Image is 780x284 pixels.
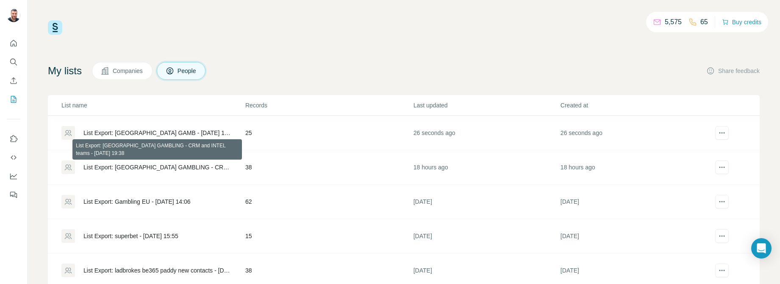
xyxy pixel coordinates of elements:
[560,219,707,253] td: [DATE]
[413,116,560,150] td: 26 seconds ago
[83,129,231,137] div: List Export: [GEOGRAPHIC_DATA] GAMB - [DATE] 14:07
[48,20,62,35] img: Surfe Logo
[245,116,413,150] td: 25
[245,185,413,219] td: 62
[700,17,708,27] p: 65
[178,67,197,75] span: People
[751,238,772,259] div: Open Intercom Messenger
[560,116,707,150] td: 26 seconds ago
[48,64,82,78] h4: My lists
[7,150,20,165] button: Use Surfe API
[561,101,707,110] p: Created at
[715,126,729,140] button: actions
[83,232,178,240] div: List Export: superbet - [DATE] 15:55
[7,8,20,22] img: Avatar
[7,187,20,202] button: Feedback
[560,150,707,185] td: 18 hours ago
[413,219,560,253] td: [DATE]
[715,229,729,243] button: actions
[7,131,20,146] button: Use Surfe on LinkedIn
[706,67,760,75] button: Share feedback
[560,185,707,219] td: [DATE]
[61,101,244,110] p: List name
[715,160,729,174] button: actions
[83,163,231,172] div: List Export: [GEOGRAPHIC_DATA] GAMBLING - CRM and INTEL teams - [DATE] 19:38
[414,101,560,110] p: Last updated
[413,150,560,185] td: 18 hours ago
[413,185,560,219] td: [DATE]
[7,36,20,51] button: Quick start
[715,264,729,277] button: actions
[665,17,682,27] p: 5,575
[722,16,761,28] button: Buy credits
[245,219,413,253] td: 15
[245,101,413,110] p: Records
[715,195,729,208] button: actions
[83,266,231,275] div: List Export: ladbrokes be365 paddy new contacts - [DATE] 14:32
[245,150,413,185] td: 38
[7,169,20,184] button: Dashboard
[7,73,20,88] button: Enrich CSV
[83,197,191,206] div: List Export: Gambling EU - [DATE] 14:06
[7,92,20,107] button: My lists
[7,54,20,70] button: Search
[113,67,144,75] span: Companies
